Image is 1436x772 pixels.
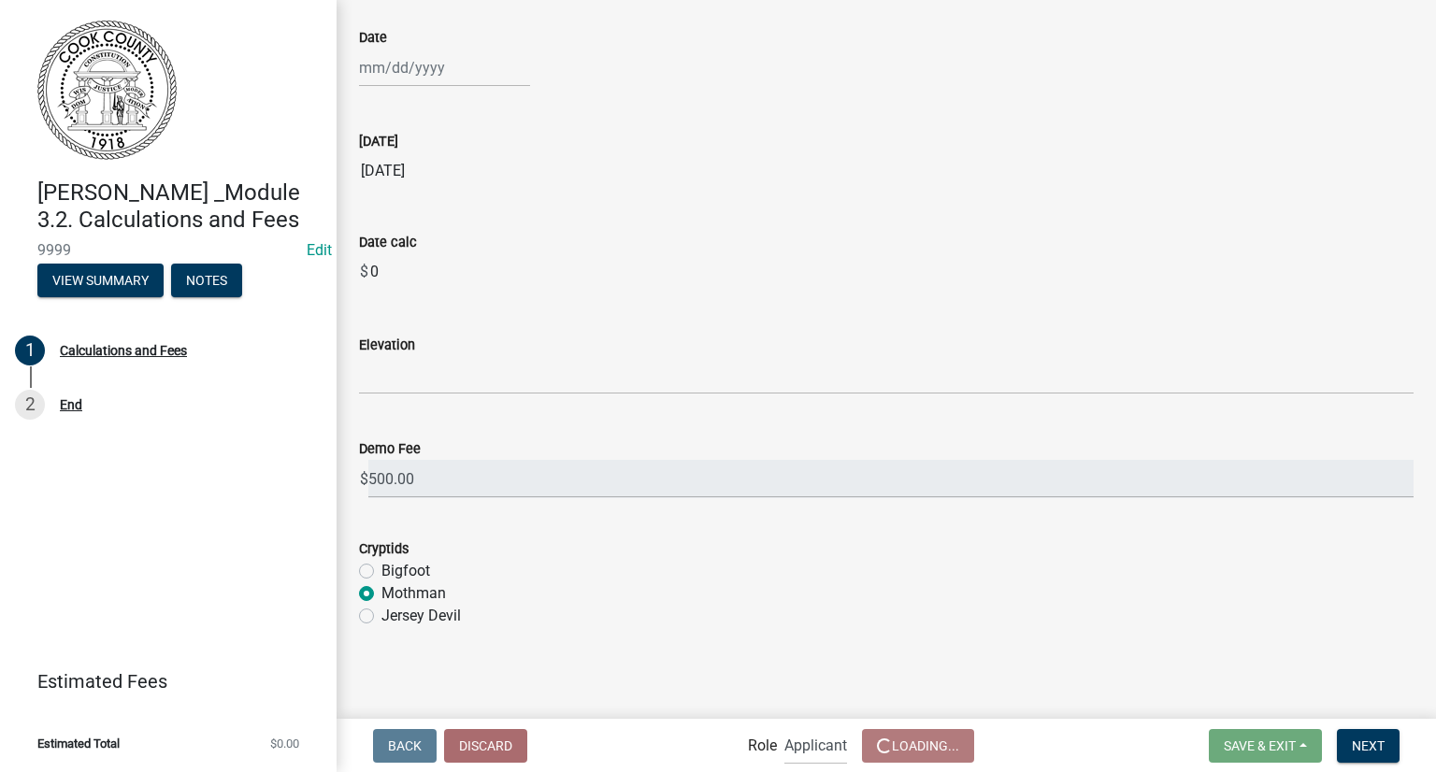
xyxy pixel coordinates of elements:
label: Bigfoot [381,560,430,582]
label: [DATE] [359,136,398,149]
span: $0.00 [270,737,299,750]
button: Save & Exit [1209,729,1322,763]
a: Edit [307,241,332,259]
span: 9999 [37,241,299,259]
div: 2 [15,390,45,420]
div: End [60,398,82,411]
button: Notes [171,264,242,297]
label: Cryptids [359,543,409,556]
input: mm/dd/yyyy [359,49,530,87]
button: Next [1337,729,1400,763]
button: Back [373,729,437,763]
div: Calculations and Fees [60,344,187,357]
img: Schneider Training Course - Permitting Staff [37,20,177,160]
span: Loading... [877,737,959,752]
span: Save & Exit [1224,737,1296,752]
label: Demo Fee [359,443,421,456]
button: Discard [444,729,527,763]
label: Role [748,738,777,753]
wm-modal-confirm: Edit Application Number [307,241,332,259]
h4: [PERSON_NAME] _Module 3.2. Calculations and Fees [37,179,322,234]
a: Estimated Fees [15,663,307,700]
span: Back [388,737,422,752]
span: $ [359,460,369,498]
span: Estimated Total [37,737,120,750]
wm-modal-confirm: Summary [37,274,164,289]
label: Mothman [381,582,446,605]
button: View Summary [37,264,164,297]
div: 1 [15,336,45,365]
label: Jersey Devil [381,605,461,627]
label: Date calc [359,236,417,250]
span: $ [359,253,369,291]
button: Loading... [862,729,974,763]
wm-modal-confirm: Notes [171,274,242,289]
label: Date [359,32,387,45]
span: Next [1352,737,1385,752]
label: Elevation [359,339,415,352]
